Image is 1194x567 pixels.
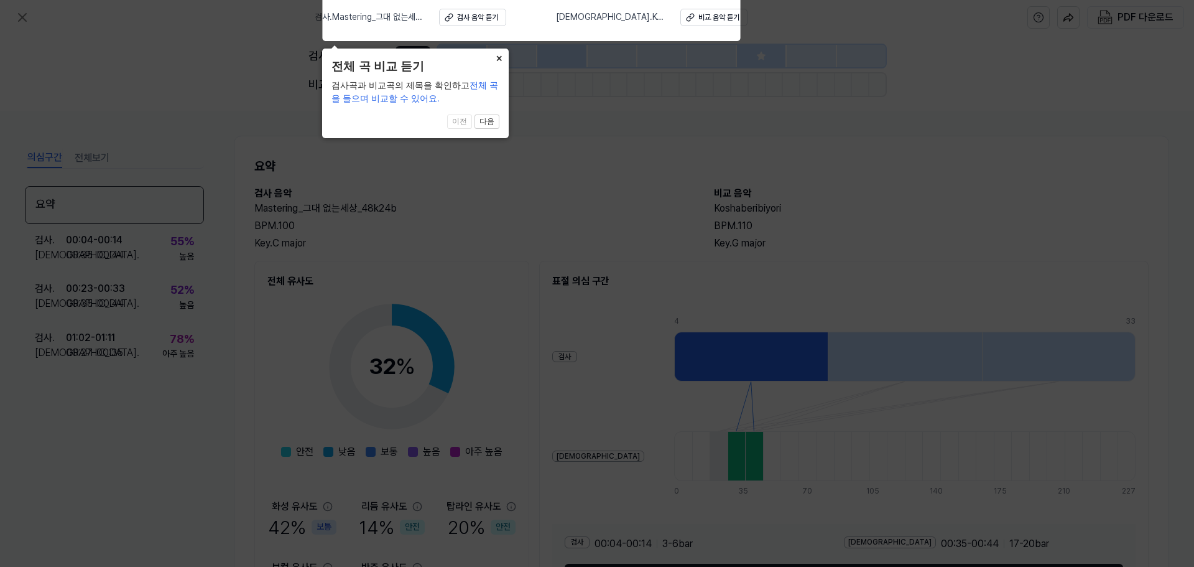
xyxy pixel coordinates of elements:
span: [DEMOGRAPHIC_DATA] . Koshaberibiyori [556,11,665,24]
span: 검사 . Mastering_그대 없는세상_48k24b [315,11,424,24]
button: 비교 음악 듣기 [680,9,747,26]
div: 검사곡과 비교곡의 제목을 확인하고 [331,79,499,105]
div: 비교 음악 듣기 [698,12,739,23]
button: 검사 음악 듣기 [439,9,506,26]
button: Close [489,49,509,66]
span: 전체 곡을 들으며 비교할 수 있어요. [331,80,498,103]
header: 전체 곡 비교 듣기 [331,58,499,76]
button: 다음 [474,115,499,129]
div: 검사 음악 듣기 [457,12,498,23]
